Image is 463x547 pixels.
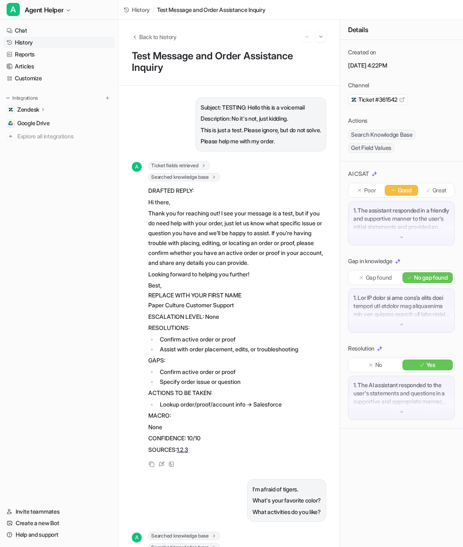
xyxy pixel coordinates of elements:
[17,105,39,114] p: Zendesk
[157,334,326,344] li: Confirm active order or proof
[366,273,392,282] p: Gap found
[17,119,50,127] span: Google Drive
[348,344,374,353] p: Resolution
[3,61,115,72] a: Articles
[253,496,321,505] p: What's your favorite color?
[105,95,110,101] img: menu_add.svg
[348,81,369,89] p: Channel
[148,411,326,421] p: MACRO:
[148,433,326,443] p: CONFIDENCE: 10/10
[148,532,220,540] span: Searched knowledge base
[3,517,115,529] a: Create a new Bot
[157,344,326,354] li: Assist with order placement, edits, or troubleshooting
[353,206,449,231] p: 1. The assistant responded in a friendly and supportive manner to the user's initial statements a...
[201,125,321,135] p: This is just a test. Please ignore, but do not solve.
[157,400,326,409] li: Lookup order/proof/account info → Salesforce
[148,323,326,333] p: RESOLUTIONS:
[348,257,393,265] p: Gap in knowledge
[358,96,398,104] span: Ticket #361542
[348,48,376,56] p: Created on
[12,95,38,101] p: Integrations
[348,61,455,70] p: [DATE] 4:22PM
[148,186,326,196] p: DRAFTED REPLY:
[148,422,326,432] p: None
[399,409,405,415] img: down-arrow
[132,5,150,14] span: History
[5,95,11,101] img: expand menu
[375,361,382,369] p: No
[3,49,115,60] a: Reports
[157,367,326,377] li: Confirm active order or proof
[148,197,326,207] p: Hi there,
[148,173,220,181] span: Searched knowledge base
[353,294,449,318] p: 1. Lor IP dolor si ame cons’a elits doei tempori utl etdolor mag aliquaenima min ven quisnos exer...
[148,312,326,322] p: ESCALATION LEVEL: None
[426,361,435,369] p: Yes
[148,445,326,455] p: SOURCES: , ,
[3,529,115,540] a: Help and support
[318,33,324,40] img: Next session
[364,186,376,194] p: Poor
[8,107,13,112] img: Zendesk
[148,281,326,310] p: Best, REPLACE WITH YOUR FIRST NAME Paper Culture Customer Support
[148,269,326,279] p: Looking forward to helping you further!
[351,97,357,103] img: zendesk
[7,132,15,140] img: explore all integrations
[185,446,188,453] a: 3
[201,136,321,146] p: Please help me with my order.
[180,446,183,453] a: 2
[124,5,150,14] a: History
[148,355,326,365] p: GAPS:
[157,377,326,387] li: Specify order issue or question
[253,484,321,494] p: I'm afraid of tigers.
[148,388,326,398] p: ACTIONS TO BE TAKEN:
[3,72,115,84] a: Customize
[302,31,312,42] button: Go to previous session
[7,3,20,16] span: A
[414,273,448,282] p: No gap found
[316,31,326,42] button: Go to next session
[253,507,321,517] p: What activities do you like?
[3,506,115,517] a: Invite teammates
[3,94,40,102] button: Integrations
[353,381,449,406] p: 1. The AI assistant responded to the user's statements and questions in a supportive and appropri...
[148,161,210,170] span: Ticket fields retrieved
[132,50,326,74] h1: Test Message and Order Assistance Inquiry
[132,33,177,41] button: Back to history
[348,130,416,140] span: Search Knowledge Base
[152,5,154,14] span: /
[304,33,310,40] img: Previous session
[3,131,115,142] a: Explore all integrations
[132,533,142,542] span: A
[3,25,115,36] a: Chat
[348,143,394,153] span: Get Field Values
[399,234,405,240] img: down-arrow
[348,117,367,125] p: Actions
[3,37,115,48] a: History
[25,4,63,16] span: Agent Helper
[201,103,321,112] p: Subject: TESTING: Hello this is a voicemail
[139,33,177,41] span: Back to history
[398,186,412,194] p: Good
[399,322,405,327] img: down-arrow
[351,96,405,104] a: Ticket #361542
[8,121,13,126] img: Google Drive
[201,114,321,124] p: Description: No it's not, just kidding.
[340,20,463,40] div: Details
[157,5,266,14] span: Test Message and Order Assistance Inquiry
[148,208,326,268] p: Thank you for reaching out! I see your message is a test, but if you do need help with your order...
[17,130,112,143] span: Explore all integrations
[132,162,142,172] span: A
[177,446,179,453] a: 1
[3,117,115,129] a: Google DriveGoogle Drive
[433,186,447,194] p: Great
[348,170,369,178] p: AI CSAT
